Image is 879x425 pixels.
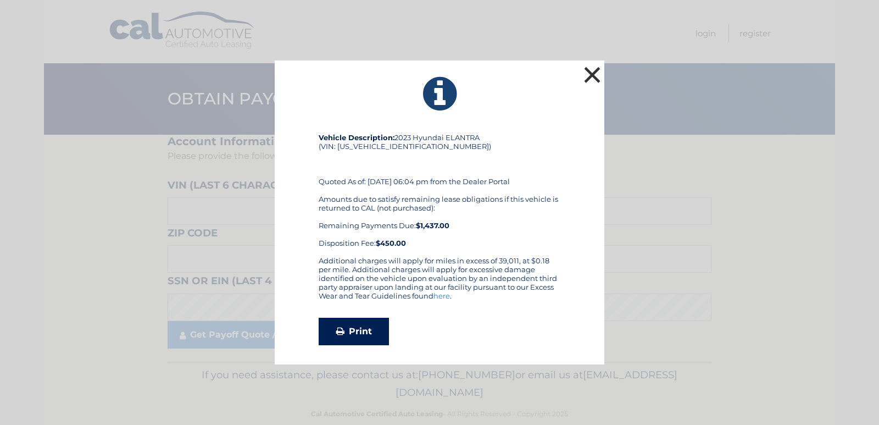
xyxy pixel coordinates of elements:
[319,256,560,309] div: Additional charges will apply for miles in excess of 39,011, at $0.18 per mile. Additional charge...
[319,318,389,345] a: Print
[319,195,560,247] div: Amounts due to satisfy remaining lease obligations if this vehicle is returned to CAL (not purcha...
[433,291,450,300] a: here
[319,133,394,142] strong: Vehicle Description:
[376,239,406,247] strong: $450.00
[416,221,449,230] b: $1,437.00
[319,133,560,256] div: 2023 Hyundai ELANTRA (VIN: [US_VEHICLE_IDENTIFICATION_NUMBER]) Quoted As of: [DATE] 06:04 pm from...
[581,64,603,86] button: ×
